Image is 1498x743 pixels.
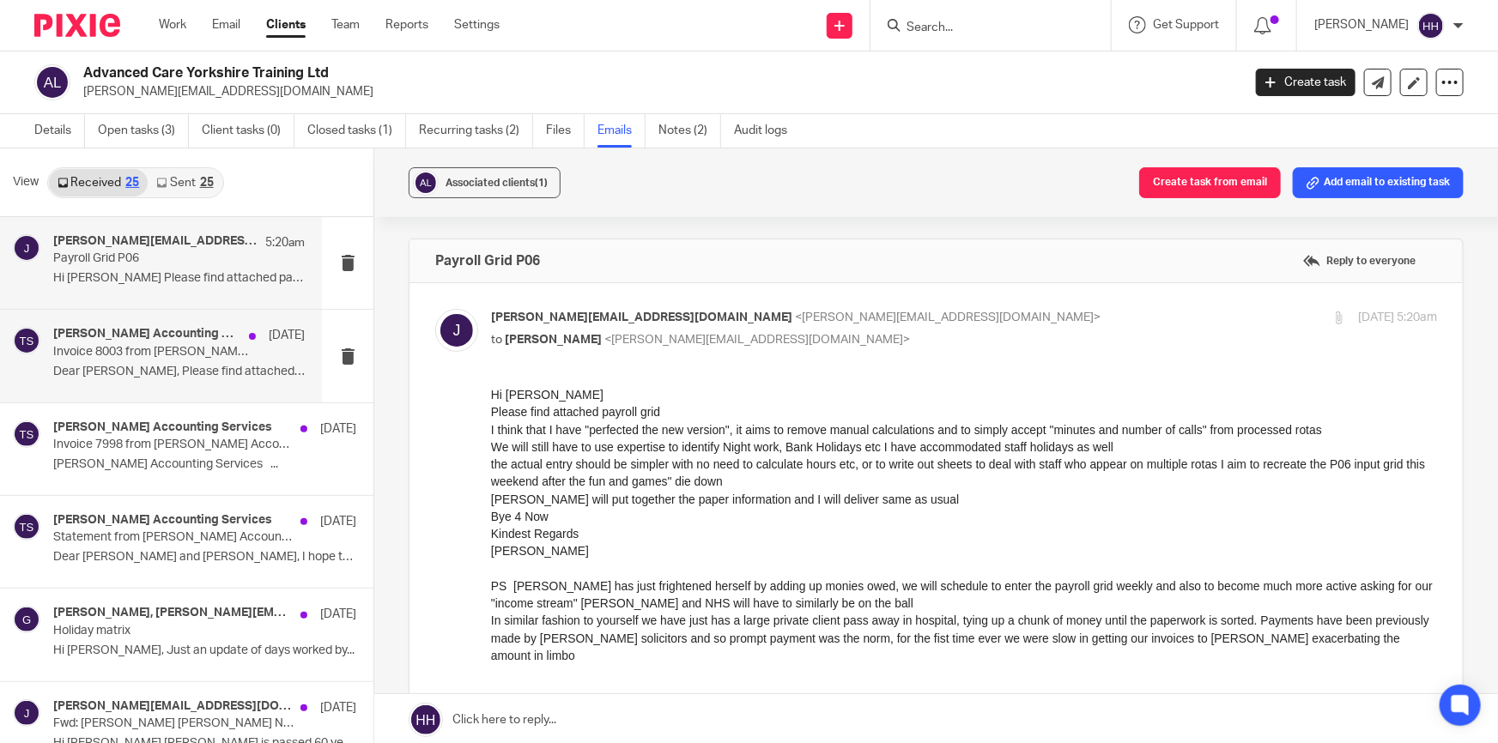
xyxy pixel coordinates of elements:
[53,699,292,714] h4: [PERSON_NAME][EMAIL_ADDRESS][DOMAIN_NAME]
[331,16,360,33] a: Team
[34,14,120,37] img: Pixie
[125,177,139,189] div: 25
[546,114,585,148] a: Files
[320,513,356,530] p: [DATE]
[385,16,428,33] a: Reports
[53,513,272,528] h4: [PERSON_NAME] Accounting Services
[491,334,502,346] span: to
[1299,248,1420,274] label: Reply to everyone
[53,365,305,379] p: Dear [PERSON_NAME], Please find attached your current...
[98,114,189,148] a: Open tasks (3)
[53,327,240,341] h4: [PERSON_NAME] Accounting Services
[307,114,406,148] a: Closed tasks (1)
[49,169,148,196] a: Received25
[13,327,40,354] img: svg%3E
[13,513,40,541] img: svg%3E
[1139,167,1281,198] button: Create task from email
[266,16,306,33] a: Clients
[419,114,533,148] a: Recurring tasks (2)
[491,311,792,323] span: [PERSON_NAME][EMAIL_ADDRESS][DOMAIN_NAME]
[53,457,356,472] p: [PERSON_NAME] Accounting Services ...
[435,309,478,352] img: svg%3E
[446,178,548,188] span: Associated clients
[604,334,910,346] span: <[PERSON_NAME][EMAIL_ADDRESS][DOMAIN_NAME]>
[53,271,305,286] p: Hi [PERSON_NAME] Please find attached payroll grid I...
[53,624,296,638] p: Holiday matrix
[13,420,40,448] img: svg%3E
[435,252,540,269] h4: Payroll Grid P06
[212,16,240,33] a: Email
[1153,19,1219,31] span: Get Support
[53,606,292,620] h4: [PERSON_NAME], [PERSON_NAME][EMAIL_ADDRESS][DOMAIN_NAME]
[34,114,85,148] a: Details
[1358,309,1437,327] p: [DATE] 5:20am
[13,699,40,727] img: svg%3E
[83,83,1230,100] p: [PERSON_NAME][EMAIL_ADDRESS][DOMAIN_NAME]
[409,167,561,198] button: Associated clients(1)
[658,114,721,148] a: Notes (2)
[13,606,40,633] img: svg%3E
[320,420,356,438] p: [DATE]
[734,114,800,148] a: Audit logs
[320,699,356,716] p: [DATE]
[1314,16,1409,33] p: [PERSON_NAME]
[535,178,548,188] span: (1)
[53,438,296,452] p: Invoice 7998 from [PERSON_NAME] Accounting Services
[148,169,221,196] a: Sent25
[505,334,602,346] span: [PERSON_NAME]
[53,550,356,565] p: Dear [PERSON_NAME] and [PERSON_NAME], I hope this email finds you...
[1417,12,1445,39] img: svg%3E
[53,345,255,359] p: Invoice 8003 from [PERSON_NAME] Accounting Services
[53,716,296,731] p: Fwd: [PERSON_NAME] [PERSON_NAME] NI Payments
[413,170,439,196] img: svg%3E
[795,311,1101,323] span: <[PERSON_NAME][EMAIL_ADDRESS][DOMAIN_NAME]>
[265,234,305,251] p: 5:20am
[34,64,70,100] img: svg%3E
[1256,69,1355,96] a: Create task
[53,643,356,658] p: Hi [PERSON_NAME], Just an update of days worked by...
[53,530,296,545] p: Statement from [PERSON_NAME] Accounting Services
[53,251,255,266] p: Payroll Grid P06
[200,177,214,189] div: 25
[53,420,272,435] h4: [PERSON_NAME] Accounting Services
[454,16,500,33] a: Settings
[53,234,257,249] h4: [PERSON_NAME][EMAIL_ADDRESS][DOMAIN_NAME]
[202,114,294,148] a: Client tasks (0)
[320,606,356,623] p: [DATE]
[13,173,39,191] span: View
[1293,167,1464,198] button: Add email to existing task
[159,16,186,33] a: Work
[269,327,305,344] p: [DATE]
[905,21,1059,36] input: Search
[83,64,1001,82] h2: Advanced Care Yorkshire Training Ltd
[597,114,646,148] a: Emails
[13,234,40,262] img: svg%3E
